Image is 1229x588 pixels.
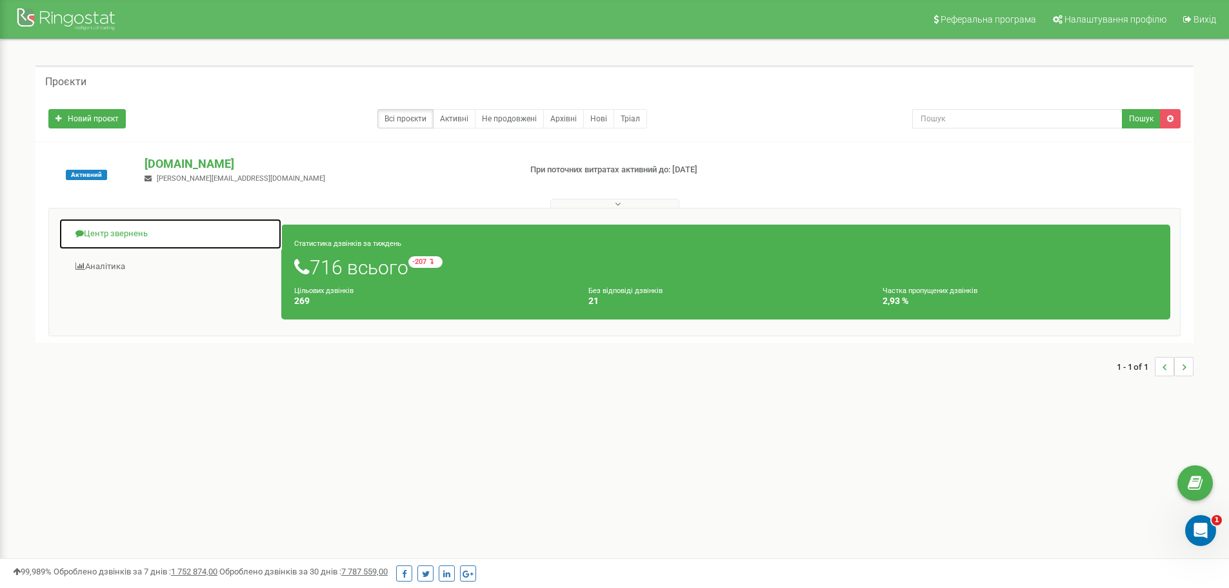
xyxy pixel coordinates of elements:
[1117,357,1155,376] span: 1 - 1 of 1
[1194,14,1216,25] span: Вихід
[530,164,799,176] p: При поточних витратах активний до: [DATE]
[433,109,475,128] a: Активні
[294,287,354,295] small: Цільових дзвінків
[475,109,544,128] a: Не продовжені
[543,109,584,128] a: Архівні
[171,567,217,576] u: 1 752 874,00
[54,567,217,576] span: Оброблено дзвінків за 7 днів :
[341,567,388,576] u: 7 787 559,00
[59,218,282,250] a: Центр звернень
[941,14,1036,25] span: Реферальна програма
[588,287,663,295] small: Без відповіді дзвінків
[883,296,1157,306] h4: 2,93 %
[912,109,1123,128] input: Пошук
[48,109,126,128] a: Новий проєкт
[66,170,107,180] span: Активний
[883,287,977,295] small: Частка пропущених дзвінків
[59,251,282,283] a: Аналiтика
[219,567,388,576] span: Оброблено дзвінків за 30 днів :
[145,156,509,172] p: [DOMAIN_NAME]
[1185,515,1216,546] iframe: Intercom live chat
[45,76,86,88] h5: Проєкти
[614,109,647,128] a: Тріал
[294,256,1157,278] h1: 716 всього
[157,174,325,183] span: [PERSON_NAME][EMAIL_ADDRESS][DOMAIN_NAME]
[1064,14,1166,25] span: Налаштування профілю
[294,296,569,306] h4: 269
[1122,109,1161,128] button: Пошук
[1212,515,1222,525] span: 1
[1117,344,1194,389] nav: ...
[377,109,434,128] a: Всі проєкти
[294,239,401,248] small: Статистика дзвінків за тиждень
[588,296,863,306] h4: 21
[13,567,52,576] span: 99,989%
[583,109,614,128] a: Нові
[408,256,443,268] small: -207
